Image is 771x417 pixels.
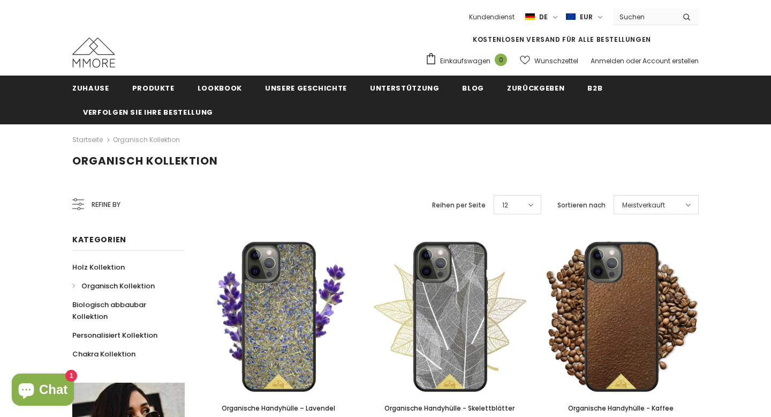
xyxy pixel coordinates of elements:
[372,403,527,414] a: Organische Handyhülle - Skelettblätter
[83,100,213,124] a: Verfolgen Sie Ihre Bestellung
[72,133,103,146] a: Startseite
[587,83,602,93] span: B2B
[9,374,77,408] inbox-online-store-chat: Onlineshop-Chat von Shopify
[462,83,484,93] span: Blog
[72,349,135,359] span: Chakra Kollektion
[92,199,120,211] span: Refine by
[72,277,155,295] a: Organisch Kollektion
[201,403,356,414] a: Organische Handyhülle – Lavendel
[557,200,606,211] label: Sortieren nach
[432,200,486,211] label: Reihen per Seite
[72,326,157,345] a: Personalisiert Kollektion
[370,76,439,100] a: Unterstützung
[642,56,699,65] a: Account erstellen
[198,83,242,93] span: Lookbook
[440,56,490,66] span: Einkaufswagen
[495,54,507,66] span: 0
[83,107,213,117] span: Verfolgen Sie Ihre Bestellung
[72,295,173,326] a: Biologisch abbaubar Kollektion
[72,262,125,272] span: Holz Kollektion
[72,76,109,100] a: Zuhause
[222,404,335,413] span: Organische Handyhülle – Lavendel
[520,51,578,70] a: Wunschzettel
[425,53,512,69] a: Einkaufswagen 0
[587,76,602,100] a: B2B
[72,330,157,340] span: Personalisiert Kollektion
[72,153,218,168] span: Organisch Kollektion
[469,12,515,21] span: Kundendienst
[72,300,146,322] span: Biologisch abbaubar Kollektion
[132,83,175,93] span: Produkte
[539,12,548,23] span: de
[622,200,665,211] span: Meistverkauft
[502,200,508,211] span: 12
[543,403,699,414] a: Organische Handyhülle - Kaffee
[591,56,624,65] a: Anmelden
[72,345,135,363] a: Chakra Kollektion
[384,404,515,413] span: Organische Handyhülle - Skelettblätter
[525,12,535,21] img: i-lang-2.png
[72,258,125,277] a: Holz Kollektion
[507,76,564,100] a: Zurückgeben
[626,56,641,65] span: oder
[580,12,593,23] span: EUR
[72,38,115,68] img: MMORE Cases
[132,76,175,100] a: Produkte
[81,281,155,291] span: Organisch Kollektion
[473,35,651,44] span: KOSTENLOSEN VERSAND FÜR ALLE BESTELLUNGEN
[370,83,439,93] span: Unterstützung
[113,135,180,144] a: Organisch Kollektion
[534,56,578,66] span: Wunschzettel
[462,76,484,100] a: Blog
[265,83,347,93] span: Unsere Geschichte
[72,83,109,93] span: Zuhause
[568,404,674,413] span: Organische Handyhülle - Kaffee
[613,9,675,25] input: Search Site
[265,76,347,100] a: Unsere Geschichte
[72,234,126,245] span: Kategorien
[198,76,242,100] a: Lookbook
[507,83,564,93] span: Zurückgeben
